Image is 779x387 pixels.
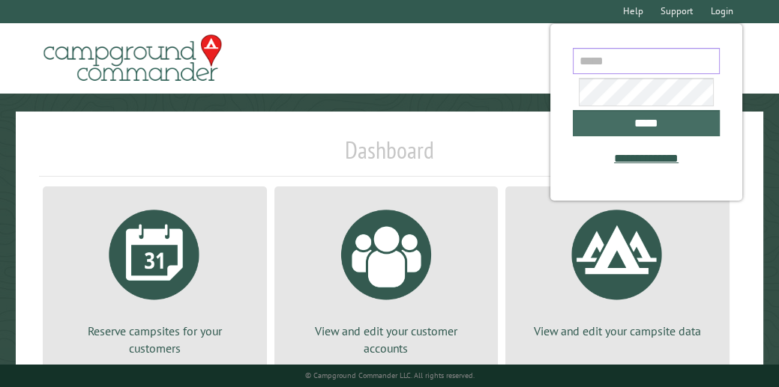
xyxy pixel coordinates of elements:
p: Reserve campsites for your customers [61,323,249,356]
small: © Campground Commander LLC. All rights reserved. [305,371,475,380]
p: View and edit your campsite data [523,323,712,339]
a: View and edit your customer accounts [292,198,481,356]
a: Reserve campsites for your customers [61,198,249,356]
h1: Dashboard [39,135,740,177]
p: View and edit your customer accounts [292,323,481,356]
img: Campground Commander [39,29,226,88]
a: View and edit your campsite data [523,198,712,339]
